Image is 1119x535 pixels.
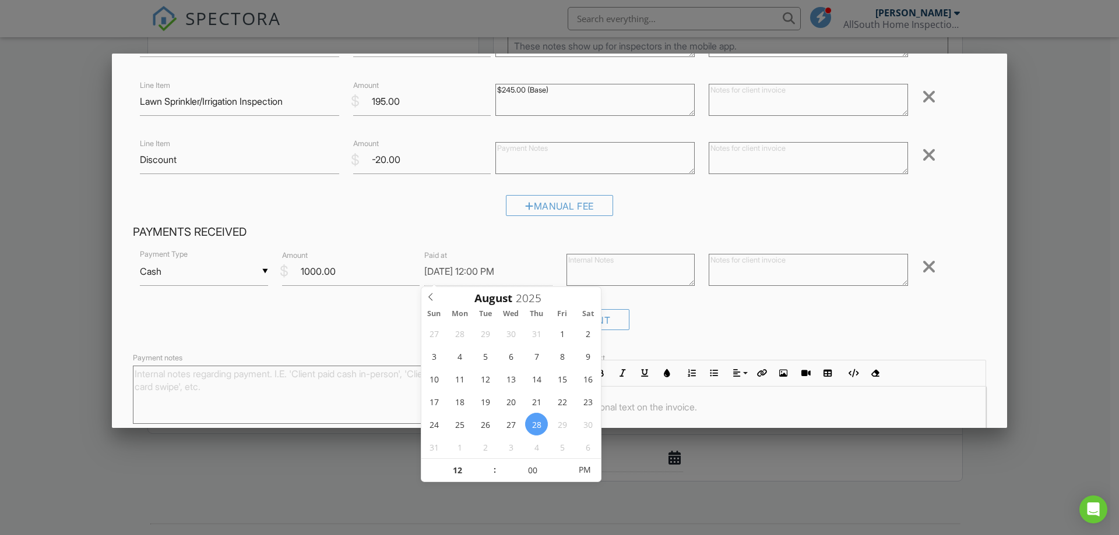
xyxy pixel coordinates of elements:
[448,413,471,435] span: August 25, 2025
[551,390,573,413] span: August 22, 2025
[133,353,182,363] label: Payment notes
[551,367,573,390] span: August 15, 2025
[750,362,772,384] button: Insert Link (Ctrl+K)
[576,367,599,390] span: August 16, 2025
[424,250,447,261] label: Paid at
[576,390,599,413] span: August 23, 2025
[864,362,886,384] button: Clear Formatting
[421,459,493,482] input: Scroll to increment
[525,390,548,413] span: August 21, 2025
[474,322,497,345] span: July 29, 2025
[140,80,170,91] label: Line Item
[681,362,703,384] button: Ordered List
[474,413,497,435] span: August 26, 2025
[551,322,573,345] span: August 1, 2025
[1079,495,1107,523] div: Open Intercom Messenger
[473,310,498,318] span: Tue
[423,345,445,367] span: August 3, 2025
[817,362,839,384] button: Insert Table
[423,322,445,345] span: July 27, 2025
[611,362,634,384] button: Italic (Ctrl+I)
[140,249,188,260] label: Payment Type
[353,139,379,149] label: Amount
[728,362,750,384] button: Align
[280,261,288,281] div: $
[525,367,548,390] span: August 14, 2025
[448,322,471,345] span: July 28, 2025
[353,80,379,91] label: Amount
[842,362,864,384] button: Code View
[474,293,512,304] span: Scroll to increment
[568,458,600,481] span: Click to toggle
[447,310,473,318] span: Mon
[474,345,497,367] span: August 5, 2025
[525,413,548,435] span: August 28, 2025
[499,367,522,390] span: August 13, 2025
[524,310,550,318] span: Thu
[499,345,522,367] span: August 6, 2025
[493,458,497,481] span: :
[772,362,794,384] button: Insert Image (Ctrl+P)
[140,139,170,149] label: Line Item
[525,322,548,345] span: July 31, 2025
[351,91,360,111] div: $
[525,345,548,367] span: August 7, 2025
[448,367,471,390] span: August 11, 2025
[506,203,613,214] a: Manual Fee
[512,290,551,306] input: Scroll to increment
[551,345,573,367] span: August 8, 2025
[423,367,445,390] span: August 10, 2025
[448,345,471,367] span: August 4, 2025
[499,322,522,345] span: July 30, 2025
[495,84,695,116] textarea: $245.00 (Base)
[421,310,447,318] span: Sun
[634,362,656,384] button: Underline (Ctrl+U)
[794,362,817,384] button: Insert Video
[575,310,601,318] span: Sat
[423,390,445,413] span: August 17, 2025
[576,322,599,345] span: August 2, 2025
[133,225,986,240] h4: Payments Received
[499,413,522,435] span: August 27, 2025
[448,390,471,413] span: August 18, 2025
[506,195,613,216] div: Manual Fee
[474,367,497,390] span: August 12, 2025
[550,310,575,318] span: Fri
[656,362,678,384] button: Colors
[474,390,497,413] span: August 19, 2025
[703,362,725,384] button: Unordered List
[351,150,360,170] div: $
[498,310,524,318] span: Wed
[282,250,308,261] label: Amount
[497,459,568,482] input: Scroll to increment
[499,390,522,413] span: August 20, 2025
[423,413,445,435] span: August 24, 2025
[576,345,599,367] span: August 9, 2025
